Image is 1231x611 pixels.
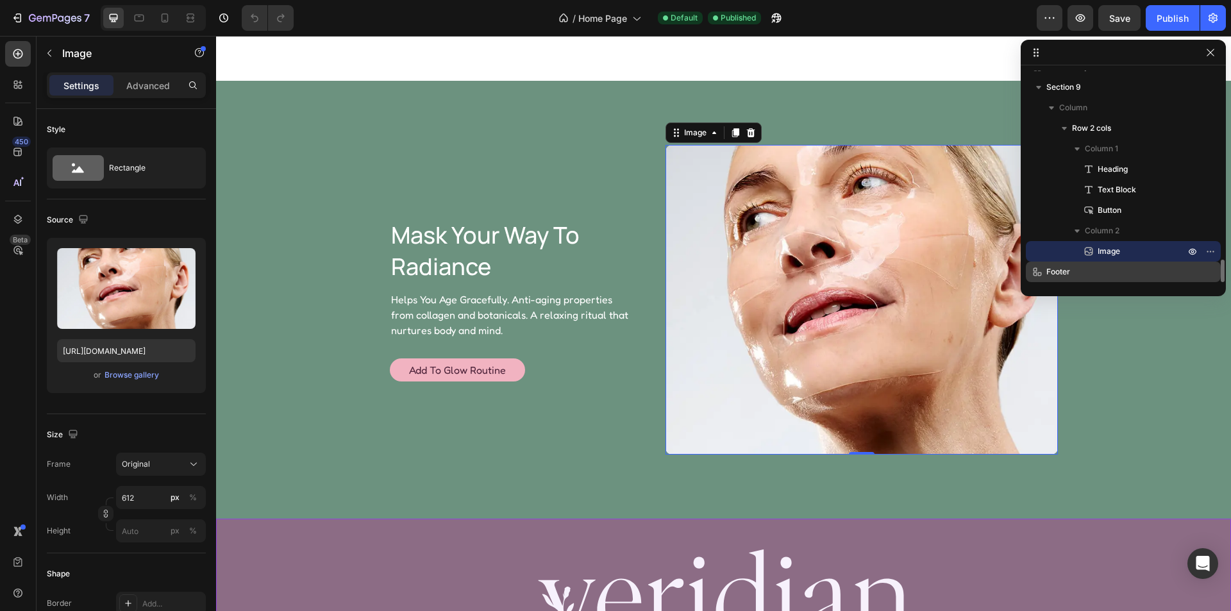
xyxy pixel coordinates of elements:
img: gempages_579986419619987989-02e3c5c2-d1c5-4768-943f-3744d59c6685.webp [449,109,842,419]
span: Heading [1098,163,1128,176]
div: Add... [142,598,203,610]
span: or [94,367,101,383]
label: Height [47,525,71,537]
div: Rectangle [109,153,187,183]
div: Browse gallery [105,369,159,381]
div: % [189,525,197,537]
input: https://example.com/image.jpg [57,339,196,362]
span: Button [1098,204,1121,217]
button: 7 [5,5,96,31]
div: px [171,492,180,503]
button: Save [1098,5,1141,31]
div: Open Intercom Messenger [1187,548,1218,579]
div: Border [47,598,72,609]
span: Published [721,12,756,24]
span: Footer [1046,265,1070,278]
div: Publish [1157,12,1189,25]
div: Image [465,91,493,103]
iframe: Design area [216,36,1231,611]
button: Browse gallery [104,369,160,381]
p: Image [62,46,171,61]
div: % [189,492,197,503]
label: Frame [47,458,71,470]
div: Shape [47,568,70,580]
span: Original [122,458,150,470]
input: px% [116,519,206,542]
span: Text Block [1098,183,1136,196]
button: % [167,523,183,539]
div: 450 [12,137,31,147]
div: Beta [10,235,31,245]
button: Original [116,453,206,476]
p: 7 [84,10,90,26]
label: Width [47,492,68,503]
img: preview-image [57,248,196,329]
button: px [185,490,201,505]
span: / [573,12,576,25]
button: px [185,523,201,539]
span: Row 2 cols [1072,122,1111,135]
div: Style [47,124,65,135]
span: Column 2 [1085,224,1119,237]
button: % [167,490,183,505]
div: Source [47,212,91,229]
p: Advanced [126,79,170,92]
span: Column 1 [1085,142,1118,155]
p: Settings [63,79,99,92]
span: Save [1109,13,1130,24]
span: Default [671,12,698,24]
div: Undo/Redo [242,5,294,31]
span: Section 9 [1046,81,1081,94]
span: Home Page [578,12,627,25]
button: Publish [1146,5,1200,31]
span: Image [1098,245,1120,258]
input: px% [116,486,206,509]
div: px [171,525,180,537]
span: Column [1059,101,1087,114]
div: Size [47,426,81,444]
